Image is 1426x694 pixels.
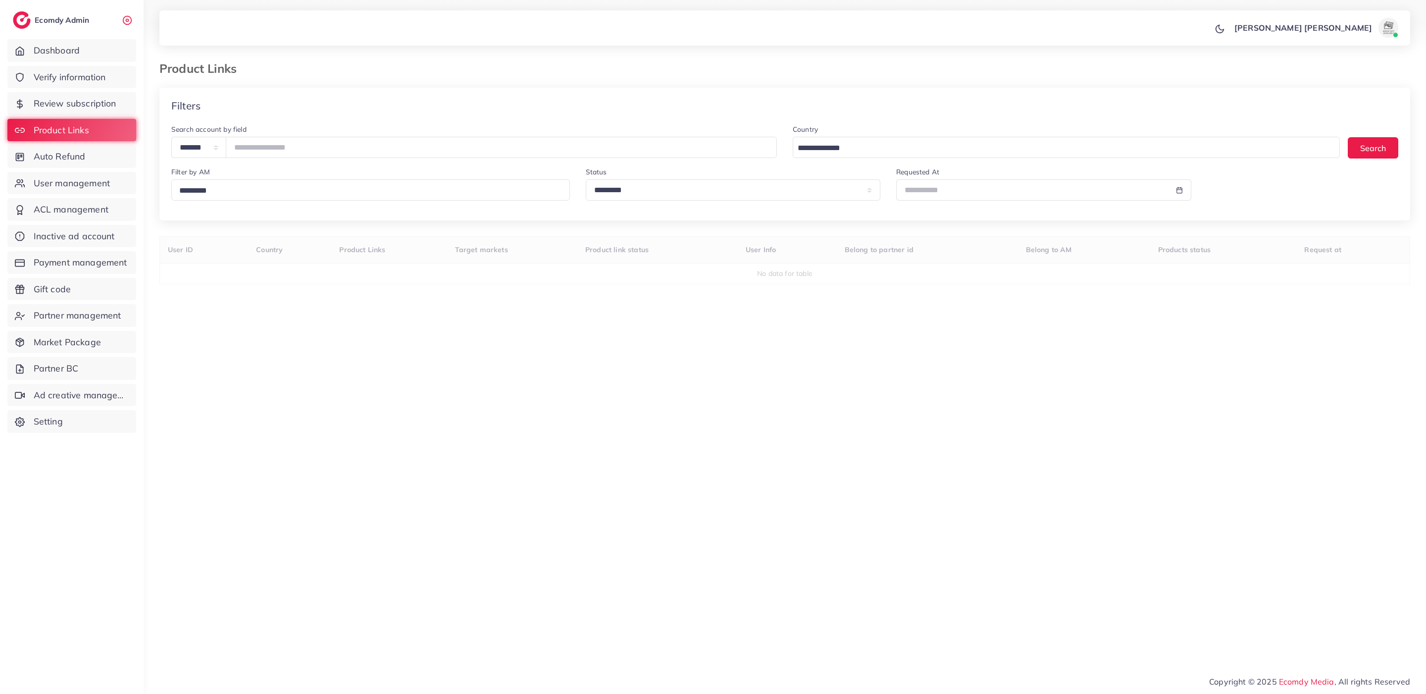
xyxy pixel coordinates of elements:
span: Auto Refund [34,150,86,163]
a: Inactive ad account [7,225,136,248]
span: Gift code [34,283,71,296]
h2: Ecomdy Admin [35,15,92,25]
input: Search for option [794,141,1327,156]
a: ACL management [7,198,136,221]
a: Dashboard [7,39,136,62]
span: Copyright © 2025 [1209,676,1410,688]
span: Product Links [34,124,89,137]
button: Search [1348,137,1398,159]
a: Market Package [7,331,136,354]
span: Payment management [34,256,127,269]
h3: Product Links [159,61,245,76]
div: Search for option [171,179,570,201]
span: Setting [34,415,63,428]
span: Ad creative management [34,389,129,402]
label: Status [586,167,607,177]
span: Market Package [34,336,101,349]
a: Auto Refund [7,145,136,168]
a: Product Links [7,119,136,142]
span: Review subscription [34,97,116,110]
p: [PERSON_NAME] [PERSON_NAME] [1234,22,1372,34]
a: Setting [7,410,136,433]
span: Verify information [34,71,106,84]
input: Search for option [176,183,564,199]
a: Payment management [7,251,136,274]
label: Requested At [896,167,939,177]
a: Ecomdy Media [1279,677,1334,687]
span: Partner BC [34,362,79,375]
img: logo [13,11,31,29]
span: Inactive ad account [34,230,115,243]
span: Partner management [34,309,121,322]
a: Partner BC [7,357,136,380]
a: Ad creative management [7,384,136,407]
a: [PERSON_NAME] [PERSON_NAME]avatar [1229,18,1402,38]
span: ACL management [34,203,108,216]
a: Review subscription [7,92,136,115]
span: Dashboard [34,44,80,57]
a: User management [7,172,136,195]
span: User management [34,177,110,190]
a: Partner management [7,304,136,327]
img: avatar [1378,18,1398,38]
span: , All rights Reserved [1334,676,1410,688]
label: Search account by field [171,124,247,134]
a: Gift code [7,278,136,301]
a: Verify information [7,66,136,89]
label: Filter by AM [171,167,210,177]
label: Country [793,124,818,134]
a: logoEcomdy Admin [13,11,92,29]
h4: Filters [171,100,201,112]
div: Search for option [793,137,1340,158]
